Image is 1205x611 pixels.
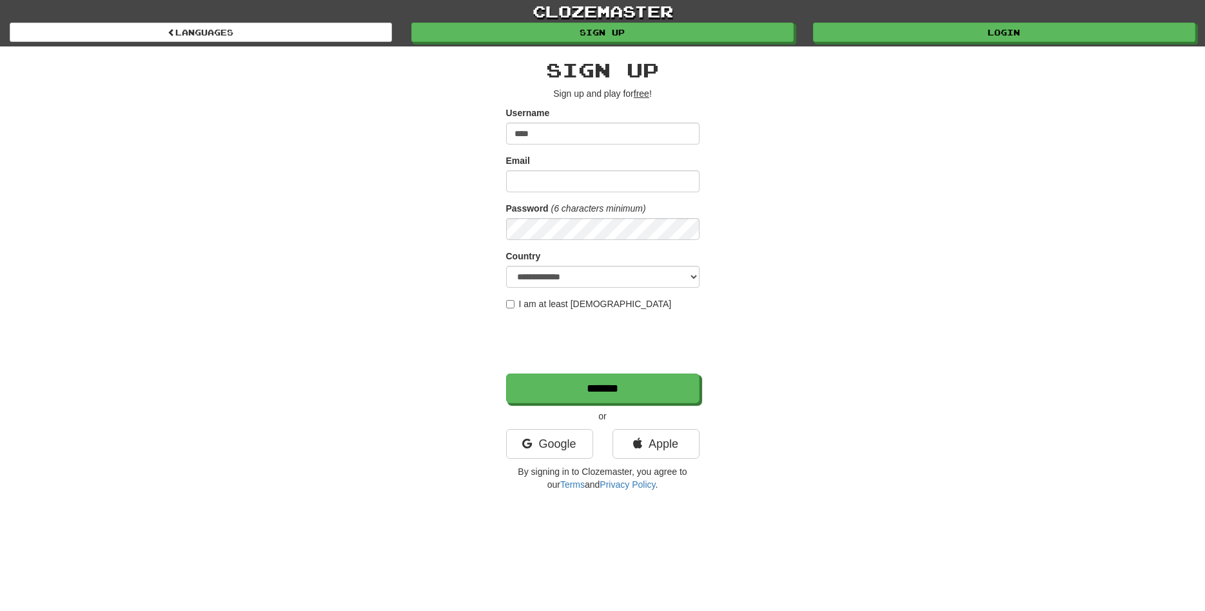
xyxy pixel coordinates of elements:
a: Languages [10,23,392,42]
em: (6 characters minimum) [551,203,646,214]
label: Username [506,106,550,119]
a: Google [506,429,593,459]
p: Sign up and play for ! [506,87,700,100]
u: free [634,88,649,99]
h2: Sign up [506,59,700,81]
a: Apple [612,429,700,459]
iframe: reCAPTCHA [506,317,702,367]
a: Privacy Policy [600,479,655,490]
a: Login [813,23,1195,42]
a: Sign up [411,23,794,42]
label: Email [506,154,530,167]
p: By signing in to Clozemaster, you agree to our and . [506,465,700,491]
label: I am at least [DEMOGRAPHIC_DATA] [506,297,672,310]
input: I am at least [DEMOGRAPHIC_DATA] [506,300,514,308]
a: Terms [560,479,585,490]
label: Password [506,202,549,215]
p: or [506,410,700,423]
label: Country [506,250,541,263]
